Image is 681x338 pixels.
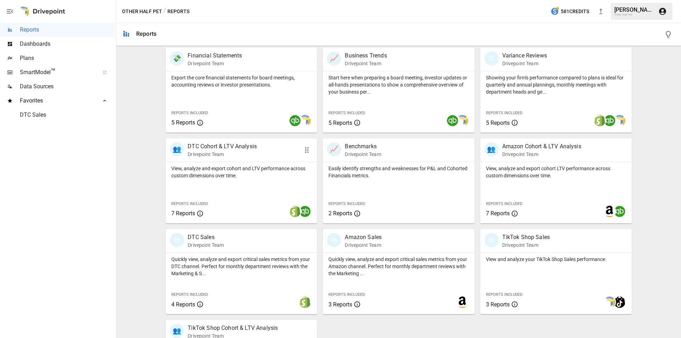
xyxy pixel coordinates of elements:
[486,292,522,297] span: Reports Included
[171,201,208,206] span: Reports Included
[20,26,115,34] span: Reports
[345,151,381,158] p: Drivepoint Team
[188,151,257,158] p: Drivepoint Team
[328,201,365,206] span: Reports Included
[486,111,522,115] span: Reports Included
[486,165,626,179] p: View, analyze and export cohort LTV performance across custom dimensions over time.
[188,60,242,67] p: Drivepoint Team
[327,51,341,66] div: 📈
[164,7,166,16] div: /
[502,151,581,158] p: Drivepoint Team
[502,242,550,249] p: Drivepoint Team
[328,256,469,277] p: Quickly view, analyze and export critical sales metrics from your Amazon channel. Perfect for mon...
[502,142,581,151] p: Amazon Cohort & LTV Analysis
[614,13,654,16] div: Other Half Pet
[486,210,510,217] span: 7 Reports
[614,115,625,126] img: smart model
[328,301,352,308] span: 3 Reports
[20,54,115,62] span: Plans
[171,74,311,88] p: Export the core financial statements for board meetings, accounting reviews or investor presentat...
[299,206,311,217] img: quickbooks
[20,82,115,91] span: Data Sources
[614,297,625,308] img: tiktok
[486,301,510,308] span: 3 Reports
[486,74,626,95] p: Showing your firm's performance compared to plans is ideal for quarterly and annual plannings, mo...
[171,256,311,277] p: Quickly view, analyze and export critical sales metrics from your DTC channel. Perfect for monthl...
[328,210,352,217] span: 2 Reports
[604,115,615,126] img: quickbooks
[328,74,469,95] p: Start here when preparing a board meeting, investor updates or all-hands presentations to show a ...
[561,7,589,16] span: 581 Credits
[170,233,184,247] div: 🛍
[345,233,382,242] p: Amazon Sales
[345,142,381,151] p: Benchmarks
[345,242,382,249] p: Drivepoint Team
[20,111,115,119] span: DTC Sales
[188,324,278,332] p: TikTok Shop Cohort & LTV Analysis
[486,120,510,126] span: 5 Reports
[170,324,184,338] div: 👥
[51,67,56,76] span: ™
[486,201,522,206] span: Reports Included
[604,297,615,308] img: smart model
[289,115,301,126] img: quickbooks
[122,7,162,16] button: Other Half Pet
[327,233,341,247] div: 🛍
[171,292,208,297] span: Reports Included
[457,297,468,308] img: amazon
[188,242,224,249] p: Drivepoint Team
[502,51,547,60] p: Variance Reviews
[299,297,311,308] img: shopify
[486,256,626,263] p: View and analyze your TikTok Shop Sales performance.
[457,115,468,126] img: smart model
[188,233,224,242] p: DTC Sales
[447,115,458,126] img: quickbooks
[170,51,184,66] div: 💸
[594,115,605,126] img: shopify
[299,115,311,126] img: smart model
[170,142,184,156] div: 👥
[485,51,499,66] div: 🗓
[594,4,608,18] button: New version available, click to update!
[171,119,195,126] span: 5 Reports
[328,111,365,115] span: Reports Included
[485,233,499,247] div: 🛍
[20,68,95,77] span: SmartModel
[171,111,208,115] span: Reports Included
[345,60,387,67] p: Drivepoint Team
[171,301,195,308] span: 4 Reports
[136,31,156,37] div: Reports
[328,292,365,297] span: Reports Included
[604,206,615,217] img: amazon
[289,206,301,217] img: shopify
[20,96,95,105] span: Favorites
[614,6,654,13] div: [PERSON_NAME]
[345,51,387,60] p: Business Trends
[485,142,499,156] div: 👥
[614,206,625,217] img: quickbooks
[328,165,469,179] p: Easily identify strengths and weaknesses for P&L and Cohorted Financials metrics.
[548,5,592,18] button: 581Credits
[188,51,242,60] p: Financial Statements
[328,120,352,126] span: 5 Reports
[502,233,550,242] p: TikTok Shop Sales
[171,165,311,179] p: View, analyze and export cohort and LTV performance across custom dimensions over time.
[171,210,195,217] span: 7 Reports
[20,40,115,48] span: Dashboards
[502,60,547,67] p: Drivepoint Team
[188,142,257,151] p: DTC Cohort & LTV Analysis
[327,142,341,156] div: 📈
